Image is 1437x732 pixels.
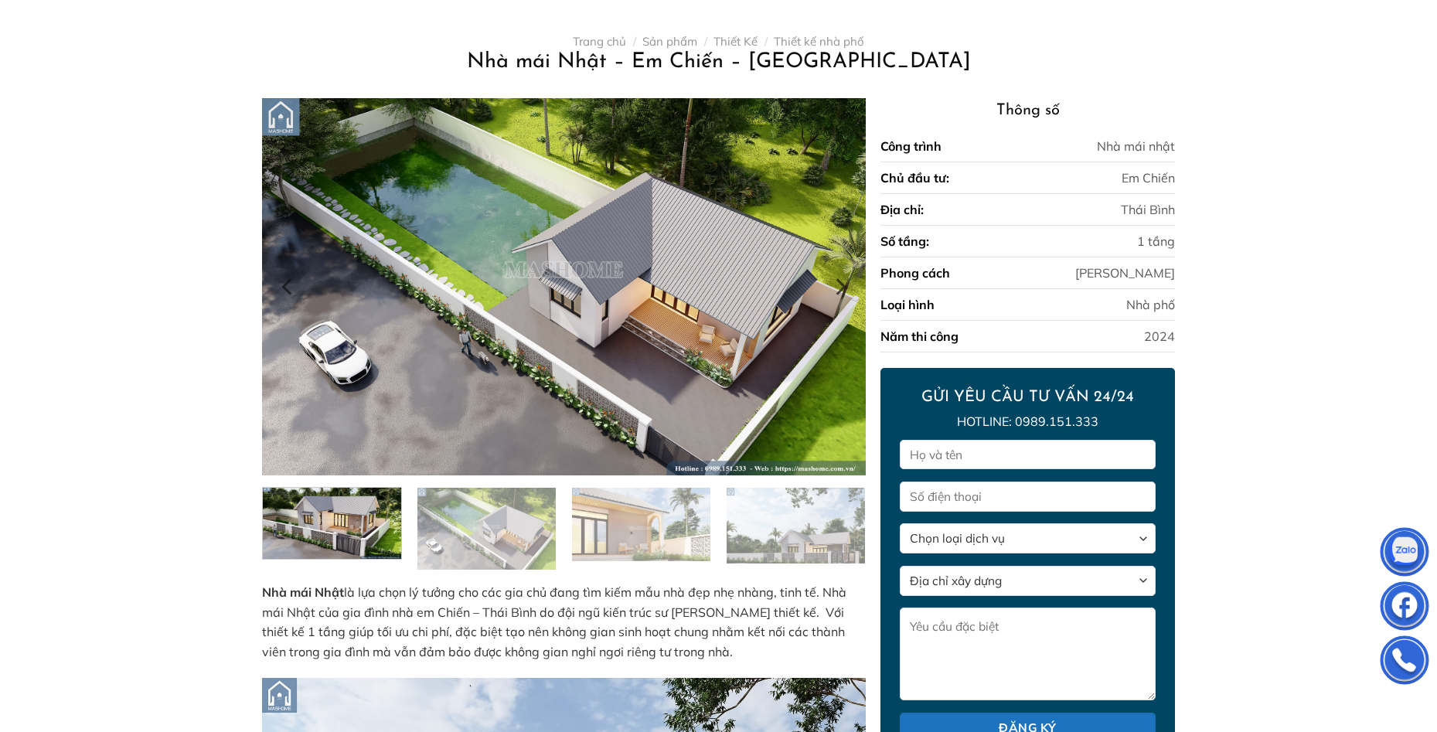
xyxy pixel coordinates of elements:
[727,488,865,567] img: Nhà mái Nhật - Em Chiến - Thái Bình 12
[1075,264,1175,282] div: [PERSON_NAME]
[642,34,697,49] a: Sản phẩm
[774,34,864,49] a: Thiết kế nhà phố
[572,488,710,565] img: Nhà mái Nhật - Em Chiến - Thái Bình 11
[826,249,853,325] button: Next
[1381,585,1428,632] img: Facebook
[573,34,626,49] a: Trang chủ
[1126,295,1175,314] div: Nhà phố
[1121,200,1175,219] div: Thái Bình
[900,440,1155,470] input: Họ và tên
[1144,327,1175,346] div: 2024
[263,484,401,559] img: Nhà mái Nhật - Em Chiến - Thái Bình 9
[880,137,942,155] div: Công trình
[880,295,935,314] div: Loại hình
[880,264,950,282] div: Phong cách
[704,34,707,49] span: /
[1097,137,1175,155] div: Nhà mái nhật
[900,387,1155,407] h2: GỬI YÊU CẦU TƯ VẤN 24/24
[880,169,949,187] div: Chủ đầu tư:
[880,327,959,346] div: Năm thi công
[764,34,768,49] span: /
[633,34,636,49] span: /
[713,34,758,49] a: Thiết Kế
[417,488,556,574] img: Nhà mái Nhật - Em Chiến - Thái Bình 10
[880,232,929,250] div: Số tầng:
[1381,531,1428,577] img: Zalo
[880,200,924,219] div: Địa chỉ:
[1381,639,1428,686] img: Phone
[900,482,1155,512] input: Số điện thoại
[1137,232,1175,250] div: 1 tầng
[262,584,344,600] strong: Nhà mái Nhật
[1122,169,1175,187] div: Em Chiến
[281,49,1156,76] h1: Nhà mái Nhật – Em Chiến – [GEOGRAPHIC_DATA]
[900,412,1155,432] p: Hotline: 0989.151.333
[262,98,865,475] img: Nhà mái Nhật - Em Chiến - Thái Bình 1
[274,249,302,325] button: Previous
[262,583,865,662] p: là lựa chọn lý tưởng cho các gia chủ đang tìm kiếm mẫu nhà đẹp nhẹ nhàng, tinh tế. Nhà mái Nhật c...
[880,98,1174,123] h3: Thông số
